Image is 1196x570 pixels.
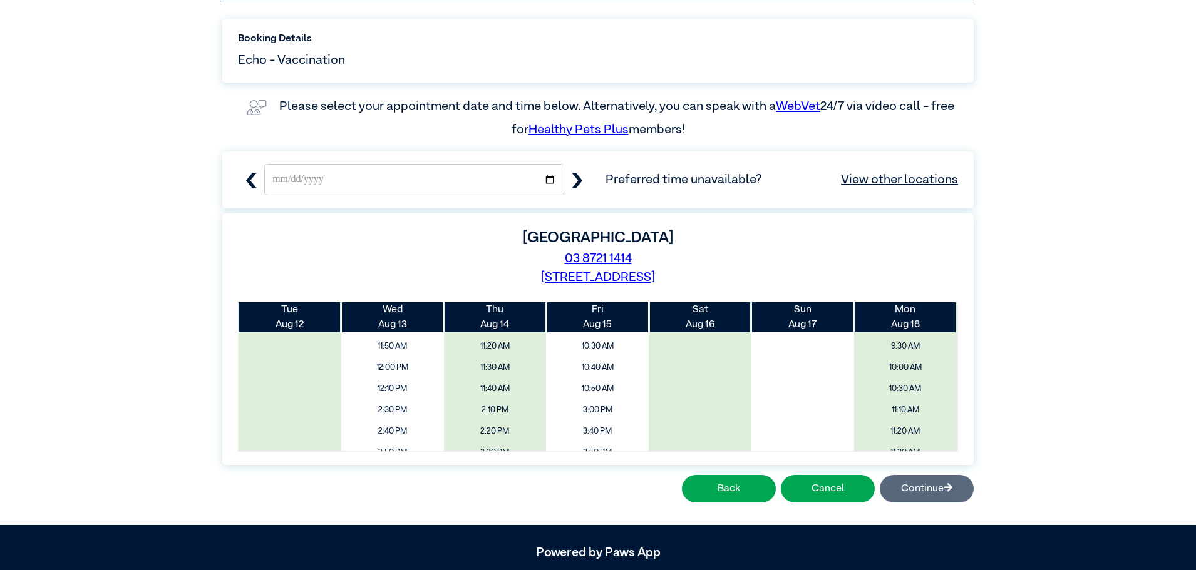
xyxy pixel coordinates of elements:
span: 10:30 AM [858,380,952,398]
th: Aug 12 [239,302,341,332]
span: 11:40 AM [448,380,542,398]
span: 11:30 AM [448,359,542,377]
span: 11:10 AM [858,401,952,419]
span: 9:30 AM [858,337,952,355]
span: 11:30 AM [858,444,952,462]
a: Healthy Pets Plus [528,123,629,136]
span: Preferred time unavailable? [606,170,958,189]
img: vet [242,95,272,120]
label: Please select your appointment date and time below. Alternatively, you can speak with a 24/7 via ... [279,100,957,135]
a: [STREET_ADDRESS] [541,271,655,283]
th: Aug 15 [546,302,649,332]
span: 2:30 PM [448,444,542,462]
span: 10:40 AM [550,359,644,377]
span: 10:00 AM [858,359,952,377]
span: 11:20 AM [858,422,952,440]
span: 2:20 PM [448,422,542,440]
a: 03 8721 1414 [565,252,632,265]
th: Aug 14 [444,302,547,332]
span: 10:30 AM [550,337,644,355]
span: 11:50 AM [346,337,440,355]
th: Aug 13 [341,302,444,332]
span: 12:10 PM [346,380,440,398]
span: 2:40 PM [346,422,440,440]
th: Aug 17 [751,302,854,332]
span: Echo - Vaccination [238,51,345,69]
label: [GEOGRAPHIC_DATA] [523,230,673,245]
span: 11:20 AM [448,337,542,355]
span: 12:00 PM [346,359,440,377]
a: View other locations [841,170,958,189]
span: 2:50 PM [346,444,440,462]
h5: Powered by Paws App [222,545,974,560]
span: 2:10 PM [448,401,542,419]
button: Cancel [781,475,875,502]
label: Booking Details [238,31,958,46]
span: 3:50 PM [550,444,644,462]
span: 10:50 AM [550,380,644,398]
button: Back [682,475,776,502]
th: Aug 16 [649,302,751,332]
span: 3:40 PM [550,422,644,440]
span: 2:30 PM [346,401,440,419]
th: Aug 18 [854,302,957,332]
span: 3:00 PM [550,401,644,419]
a: WebVet [776,100,820,113]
